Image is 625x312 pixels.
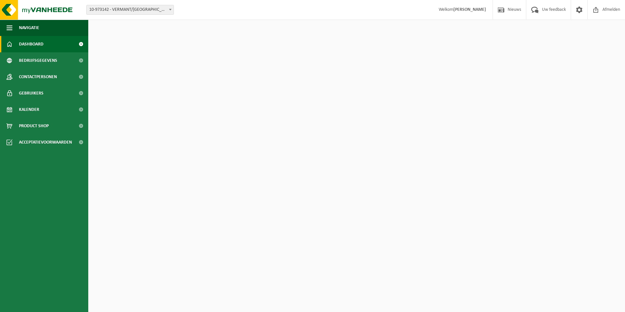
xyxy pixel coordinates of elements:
[19,134,72,150] span: Acceptatievoorwaarden
[19,20,39,36] span: Navigatie
[453,7,486,12] strong: [PERSON_NAME]
[19,52,57,69] span: Bedrijfsgegevens
[19,118,49,134] span: Product Shop
[19,85,43,101] span: Gebruikers
[19,36,43,52] span: Dashboard
[19,101,39,118] span: Kalender
[19,69,57,85] span: Contactpersonen
[87,5,174,14] span: 10-973142 - VERMANT/WILRIJK - WILRIJK
[86,5,174,15] span: 10-973142 - VERMANT/WILRIJK - WILRIJK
